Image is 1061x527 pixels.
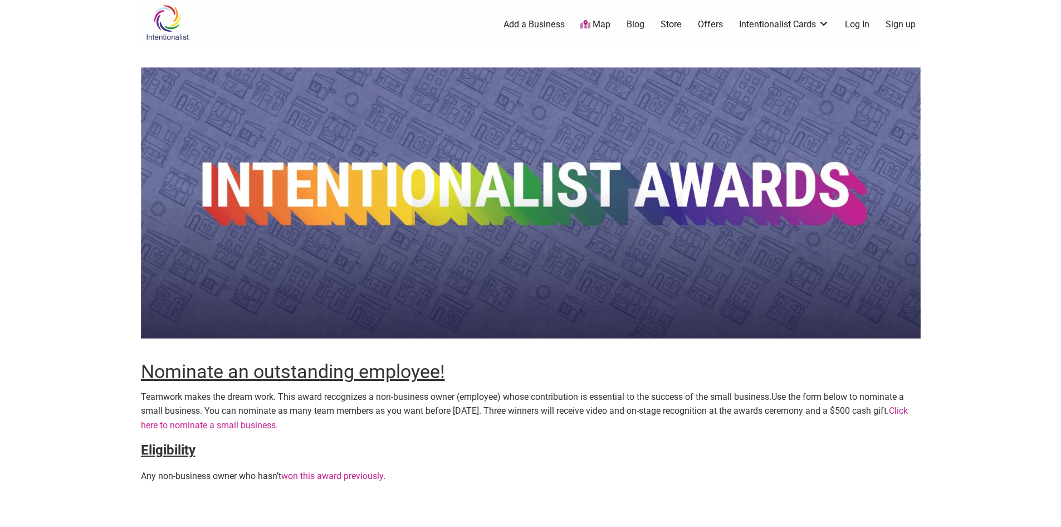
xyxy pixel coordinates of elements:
[580,18,610,31] a: Map
[503,18,565,31] a: Add a Business
[141,360,445,383] span: Nominate an outstanding employee!
[886,18,916,31] a: Sign up
[845,18,869,31] a: Log In
[739,18,829,31] a: Intentionalist Cards
[281,471,383,481] a: won this award previously
[141,391,771,402] span: Teamwork makes the dream work. This award recognizes a non-business owner (employee) whose contri...
[661,18,682,31] a: Store
[627,18,644,31] a: Blog
[141,4,194,41] img: Intentionalist
[141,442,195,458] strong: Eligibility
[141,405,908,431] a: Click here to nominate a small business.
[141,390,921,433] p: Use the form below to nominate a small business. You can nominate as many team members as you wan...
[698,18,723,31] a: Offers
[141,469,921,484] p: Any non-business owner who hasn’t .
